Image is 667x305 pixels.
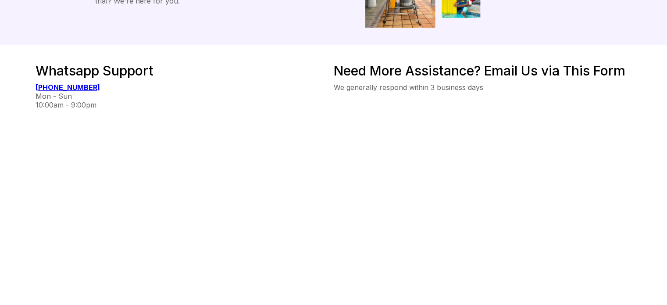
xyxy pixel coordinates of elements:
[334,83,632,92] div: We generally respond within 3 business days
[36,100,334,109] div: 10:00am - 9:00pm
[334,63,632,79] div: Need More Assistance? Email Us via This Form
[36,63,334,79] div: Whatsapp Support
[36,83,100,92] a: [PHONE_NUMBER]
[36,92,334,100] div: Mon - Sun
